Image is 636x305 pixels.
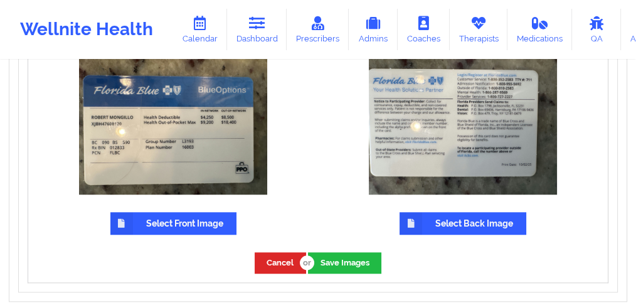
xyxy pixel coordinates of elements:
button: Save Images [308,252,381,273]
a: Dashboard [227,9,287,50]
a: Therapists [450,9,508,50]
a: Admins [349,9,398,50]
img: Avatar [79,53,267,195]
button: Cancel [255,252,306,273]
a: Coaches [398,9,450,50]
label: Select Front Image [110,212,236,235]
a: QA [572,9,621,50]
label: Select Back Image [400,212,526,235]
a: Calendar [173,9,227,50]
img: Avatar [369,53,557,195]
a: Prescribers [287,9,349,50]
a: Medications [507,9,572,50]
